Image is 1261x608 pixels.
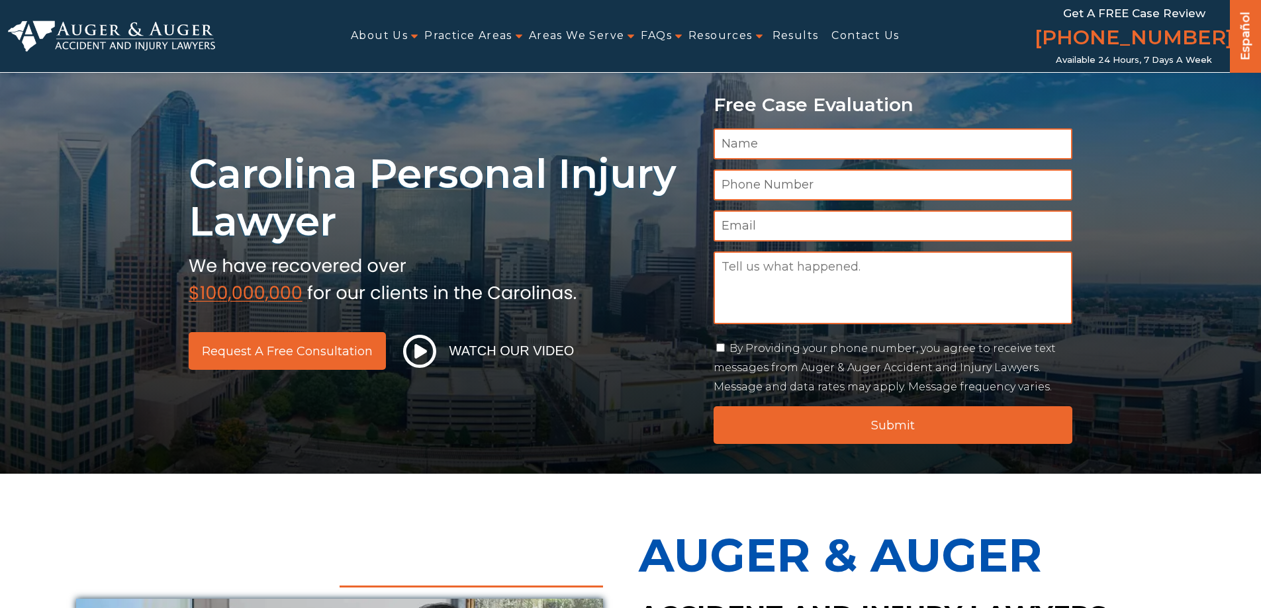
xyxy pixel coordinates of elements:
[714,169,1073,200] input: Phone Number
[831,21,899,51] a: Contact Us
[8,21,215,52] img: Auger & Auger Accident and Injury Lawyers Logo
[189,150,698,245] h1: Carolina Personal Injury Lawyer
[714,406,1073,444] input: Submit
[202,345,373,357] span: Request a Free Consultation
[529,21,625,51] a: Areas We Serve
[424,21,512,51] a: Practice Areas
[714,342,1056,393] label: By Providing your phone number, you agree to receive text messages from Auger & Auger Accident an...
[189,332,386,370] a: Request a Free Consultation
[1035,23,1233,55] a: [PHONE_NUMBER]
[1056,55,1212,65] span: Available 24 Hours, 7 Days a Week
[1063,7,1205,20] span: Get a FREE Case Review
[714,210,1073,241] input: Email
[714,95,1073,115] p: Free Case Evaluation
[351,21,408,51] a: About Us
[639,513,1186,597] p: Auger & Auger
[688,21,753,51] a: Resources
[399,334,579,369] button: Watch Our Video
[714,128,1073,159] input: Name
[189,252,577,302] img: sub text
[772,21,819,51] a: Results
[641,21,672,51] a: FAQs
